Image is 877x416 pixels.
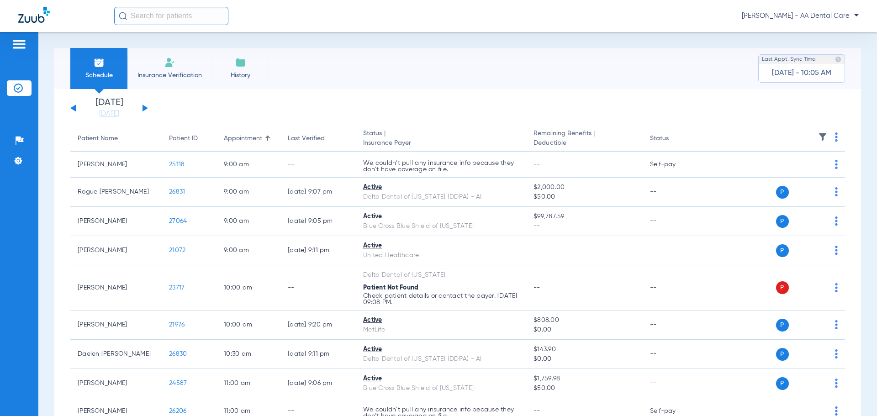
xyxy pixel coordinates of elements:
td: [DATE] 9:07 PM [280,178,356,207]
span: [DATE] - 10:05 AM [772,68,831,78]
li: [DATE] [82,98,137,118]
span: 26830 [169,351,187,357]
td: [PERSON_NAME] [70,311,162,340]
span: $143.90 [534,345,635,354]
div: Delta Dental of [US_STATE] [363,270,519,280]
div: Appointment [224,134,273,143]
img: group-dot-blue.svg [835,406,838,416]
td: [DATE] 9:06 PM [280,369,356,398]
div: Blue Cross Blue Shield of [US_STATE] [363,384,519,393]
td: -- [643,369,704,398]
td: 10:30 AM [217,340,280,369]
span: $808.00 [534,316,635,325]
div: United Healthcare [363,251,519,260]
p: We couldn’t pull any insurance info because they don’t have coverage on file. [363,160,519,173]
div: Patient ID [169,134,198,143]
span: Insurance Verification [134,71,205,80]
img: Schedule [94,57,105,68]
td: -- [643,340,704,369]
td: -- [643,178,704,207]
span: History [219,71,262,80]
span: P [776,319,789,332]
div: Delta Dental of [US_STATE] (DDPA) - AI [363,354,519,364]
td: 9:00 AM [217,207,280,236]
span: 26206 [169,408,186,414]
div: Active [363,316,519,325]
td: [DATE] 9:20 PM [280,311,356,340]
span: 27064 [169,218,187,224]
td: -- [643,265,704,311]
img: group-dot-blue.svg [835,160,838,169]
div: Appointment [224,134,262,143]
td: [PERSON_NAME] [70,369,162,398]
span: P [776,377,789,390]
span: P [776,244,789,257]
div: Last Verified [288,134,325,143]
div: MetLife [363,325,519,335]
span: $2,000.00 [534,183,635,192]
img: last sync help info [835,56,841,63]
th: Remaining Benefits | [526,126,642,152]
span: $50.00 [534,192,635,202]
img: group-dot-blue.svg [835,349,838,358]
td: Rogue [PERSON_NAME] [70,178,162,207]
span: P [776,186,789,199]
img: group-dot-blue.svg [835,283,838,292]
span: -- [534,161,540,168]
span: Patient Not Found [363,284,418,291]
span: Deductible [534,138,635,148]
span: Insurance Payer [363,138,519,148]
img: group-dot-blue.svg [835,379,838,388]
div: Patient Name [78,134,154,143]
div: Active [363,374,519,384]
img: Zuub Logo [18,7,50,23]
td: [DATE] 9:05 PM [280,207,356,236]
span: Last Appt. Sync Time: [762,55,817,64]
img: filter.svg [818,132,827,142]
span: [PERSON_NAME] - AA Dental Care [742,11,859,21]
td: -- [643,207,704,236]
div: Active [363,212,519,221]
div: Blue Cross Blue Shield of [US_STATE] [363,221,519,231]
span: -- [534,221,635,231]
img: group-dot-blue.svg [835,216,838,226]
img: hamburger-icon [12,39,26,50]
span: P [776,215,789,228]
td: [DATE] 9:11 PM [280,340,356,369]
img: group-dot-blue.svg [835,187,838,196]
span: 26831 [169,189,185,195]
span: P [776,281,789,294]
img: group-dot-blue.svg [835,246,838,255]
td: Self-pay [643,152,704,178]
td: [PERSON_NAME] [70,265,162,311]
td: -- [643,311,704,340]
img: group-dot-blue.svg [835,132,838,142]
span: $0.00 [534,325,635,335]
div: Active [363,345,519,354]
img: Search Icon [119,12,127,20]
td: [DATE] 9:11 PM [280,236,356,265]
img: group-dot-blue.svg [835,320,838,329]
span: -- [534,408,540,414]
span: $99,787.59 [534,212,635,221]
span: Schedule [77,71,121,80]
td: 11:00 AM [217,369,280,398]
span: 21072 [169,247,185,253]
div: Delta Dental of [US_STATE] (DDPA) - AI [363,192,519,202]
input: Search for patients [114,7,228,25]
td: [PERSON_NAME] [70,207,162,236]
span: $50.00 [534,384,635,393]
td: 9:00 AM [217,178,280,207]
div: Last Verified [288,134,349,143]
p: Check patient details or contact the payer. [DATE] 09:08 PM. [363,293,519,305]
td: 9:00 AM [217,236,280,265]
span: 21976 [169,321,185,328]
span: -- [534,247,540,253]
span: 25118 [169,161,185,168]
td: -- [643,236,704,265]
td: Daelen [PERSON_NAME] [70,340,162,369]
td: 9:00 AM [217,152,280,178]
span: -- [534,284,540,291]
span: $0.00 [534,354,635,364]
td: -- [280,152,356,178]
